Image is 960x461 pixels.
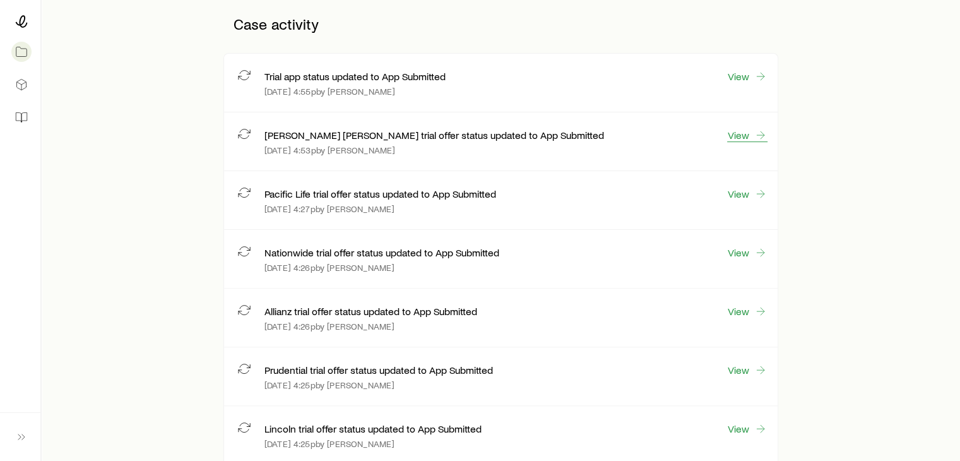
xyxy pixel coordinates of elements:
[727,246,767,260] a: View
[264,305,477,318] p: Allianz trial offer status updated to App Submitted
[264,380,394,390] p: [DATE] 4:25p by [PERSON_NAME]
[727,304,767,318] a: View
[727,69,767,83] a: View
[264,439,394,449] p: [DATE] 4:25p by [PERSON_NAME]
[264,263,394,273] p: [DATE] 4:26p by [PERSON_NAME]
[264,204,394,214] p: [DATE] 4:27p by [PERSON_NAME]
[264,145,395,155] p: [DATE] 4:53p by [PERSON_NAME]
[727,363,767,377] a: View
[264,129,604,141] p: [PERSON_NAME] [PERSON_NAME] trial offer status updated to App Submitted
[264,246,499,259] p: Nationwide trial offer status updated to App Submitted
[264,70,446,83] p: Trial app status updated to App Submitted
[727,128,767,142] a: View
[264,87,395,97] p: [DATE] 4:55p by [PERSON_NAME]
[727,422,767,436] a: View
[264,188,496,200] p: Pacific Life trial offer status updated to App Submitted
[264,321,394,332] p: [DATE] 4:26p by [PERSON_NAME]
[264,364,493,376] p: Prudential trial offer status updated to App Submitted
[223,5,778,43] p: Case activity
[264,422,482,435] p: Lincoln trial offer status updated to App Submitted
[727,187,767,201] a: View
